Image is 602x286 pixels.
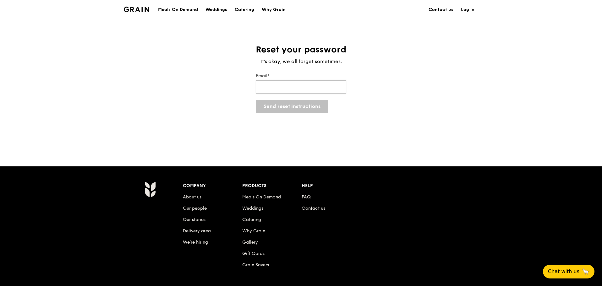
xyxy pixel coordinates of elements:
[183,240,208,245] a: We’re hiring
[457,0,478,19] a: Log in
[242,228,265,234] a: Why Grain
[256,100,328,113] button: Send reset instructions
[183,228,211,234] a: Delivery area
[302,194,311,200] a: FAQ
[202,0,231,19] a: Weddings
[124,7,149,12] img: Grain
[582,268,589,275] span: 🦙
[256,73,346,79] label: Email*
[242,251,265,256] a: Gift Cards
[231,0,258,19] a: Catering
[242,240,258,245] a: Gallery
[158,0,198,19] div: Meals On Demand
[260,58,342,64] span: It's okay, we all forget sometimes.
[242,206,263,211] a: Weddings
[543,265,594,278] button: Chat with us🦙
[425,0,457,19] a: Contact us
[145,181,156,197] img: Grain
[242,262,269,267] a: Grain Savers
[548,268,579,275] span: Chat with us
[302,181,361,190] div: Help
[242,181,302,190] div: Products
[205,0,227,19] div: Weddings
[251,44,351,55] h1: Reset your password
[235,0,254,19] div: Catering
[183,181,242,190] div: Company
[183,217,205,222] a: Our stories
[262,0,286,19] div: Why Grain
[242,194,281,200] a: Meals On Demand
[258,0,289,19] a: Why Grain
[302,206,325,211] a: Contact us
[242,217,261,222] a: Catering
[183,206,207,211] a: Our people
[183,194,201,200] a: About us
